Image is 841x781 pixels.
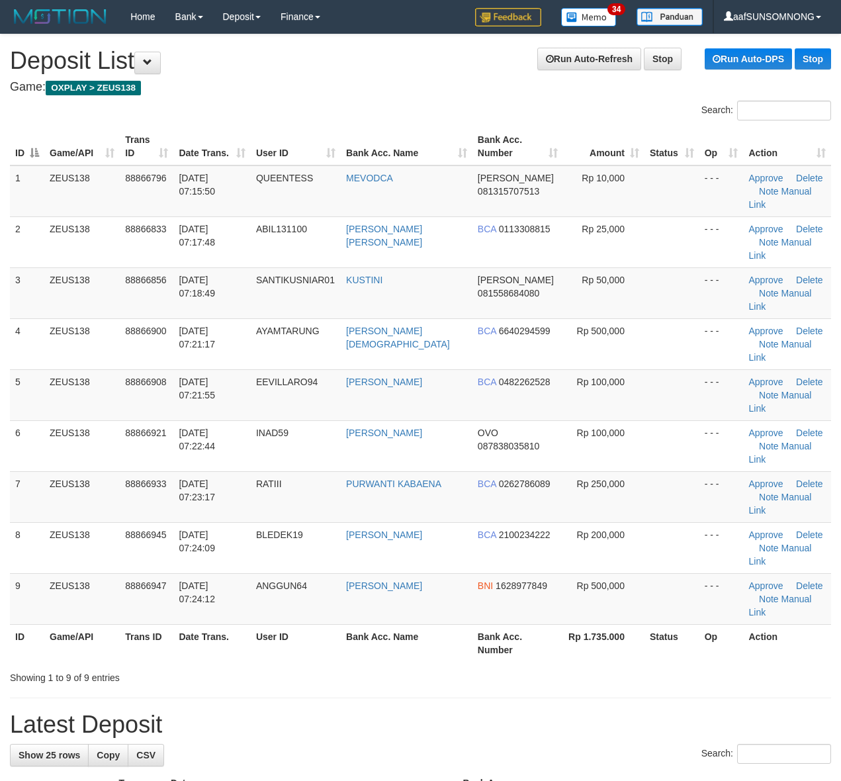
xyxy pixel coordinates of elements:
[701,101,831,120] label: Search:
[699,420,744,471] td: - - -
[346,377,422,387] a: [PERSON_NAME]
[125,173,166,183] span: 88866796
[748,479,783,489] a: Approve
[759,186,779,197] a: Note
[179,377,215,400] span: [DATE] 07:21:55
[577,326,625,336] span: Rp 500,000
[577,377,625,387] span: Rp 100,000
[796,529,822,540] a: Delete
[346,428,422,438] a: [PERSON_NAME]
[256,529,303,540] span: BLEDEK19
[759,288,779,299] a: Note
[10,128,44,165] th: ID: activate to sort column descending
[125,275,166,285] span: 88866856
[759,339,779,349] a: Note
[563,128,644,165] th: Amount: activate to sort column ascending
[10,420,44,471] td: 6
[699,624,744,662] th: Op
[10,471,44,522] td: 7
[10,744,89,766] a: Show 25 rows
[44,471,120,522] td: ZEUS138
[179,479,215,502] span: [DATE] 07:23:17
[796,275,822,285] a: Delete
[125,377,166,387] span: 88866908
[644,128,699,165] th: Status: activate to sort column ascending
[748,543,811,567] a: Manual Link
[346,275,382,285] a: KUSTINI
[10,48,831,74] h1: Deposit List
[478,529,496,540] span: BCA
[607,3,625,15] span: 34
[577,529,625,540] span: Rp 200,000
[743,624,831,662] th: Action
[748,390,811,414] a: Manual Link
[748,326,783,336] a: Approve
[346,173,393,183] a: MEVODCA
[496,580,547,591] span: Copy 1628977849 to clipboard
[44,267,120,318] td: ZEUS138
[256,479,282,489] span: RATIII
[44,573,120,624] td: ZEUS138
[796,377,822,387] a: Delete
[10,7,111,26] img: MOTION_logo.png
[346,580,422,591] a: [PERSON_NAME]
[582,173,625,183] span: Rp 10,000
[699,522,744,573] td: - - -
[759,543,779,553] a: Note
[478,173,554,183] span: [PERSON_NAME]
[699,267,744,318] td: - - -
[44,318,120,369] td: ZEUS138
[346,479,441,489] a: PURWANTI KABAENA
[10,81,831,94] h4: Game:
[46,81,141,95] span: OXPLAY > ZEUS138
[478,428,498,438] span: OVO
[748,492,811,516] a: Manual Link
[737,744,831,764] input: Search:
[759,594,779,604] a: Note
[699,573,744,624] td: - - -
[795,48,831,69] a: Stop
[44,522,120,573] td: ZEUS138
[499,326,551,336] span: Copy 6640294599 to clipboard
[10,666,341,684] div: Showing 1 to 9 of 9 entries
[125,326,166,336] span: 88866900
[10,712,831,738] h1: Latest Deposit
[179,326,215,349] span: [DATE] 07:21:17
[478,377,496,387] span: BCA
[10,369,44,420] td: 5
[10,573,44,624] td: 9
[748,580,783,591] a: Approve
[748,441,811,465] a: Manual Link
[478,326,496,336] span: BCA
[44,369,120,420] td: ZEUS138
[472,624,563,662] th: Bank Acc. Number
[478,224,496,234] span: BCA
[120,128,173,165] th: Trans ID: activate to sort column ascending
[759,492,779,502] a: Note
[10,165,44,217] td: 1
[748,237,811,261] a: Manual Link
[705,48,792,69] a: Run Auto-DPS
[748,377,783,387] a: Approve
[748,288,811,312] a: Manual Link
[699,128,744,165] th: Op: activate to sort column ascending
[499,224,551,234] span: Copy 0113308815 to clipboard
[748,428,783,438] a: Approve
[179,529,215,553] span: [DATE] 07:24:09
[644,48,682,70] a: Stop
[346,224,422,248] a: [PERSON_NAME] [PERSON_NAME]
[759,390,779,400] a: Note
[577,428,625,438] span: Rp 100,000
[759,441,779,451] a: Note
[44,420,120,471] td: ZEUS138
[478,441,539,451] span: Copy 087838035810 to clipboard
[10,624,44,662] th: ID
[125,224,166,234] span: 88866833
[582,275,625,285] span: Rp 50,000
[699,165,744,217] td: - - -
[796,326,822,336] a: Delete
[748,594,811,618] a: Manual Link
[748,529,783,540] a: Approve
[759,237,779,248] a: Note
[251,624,341,662] th: User ID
